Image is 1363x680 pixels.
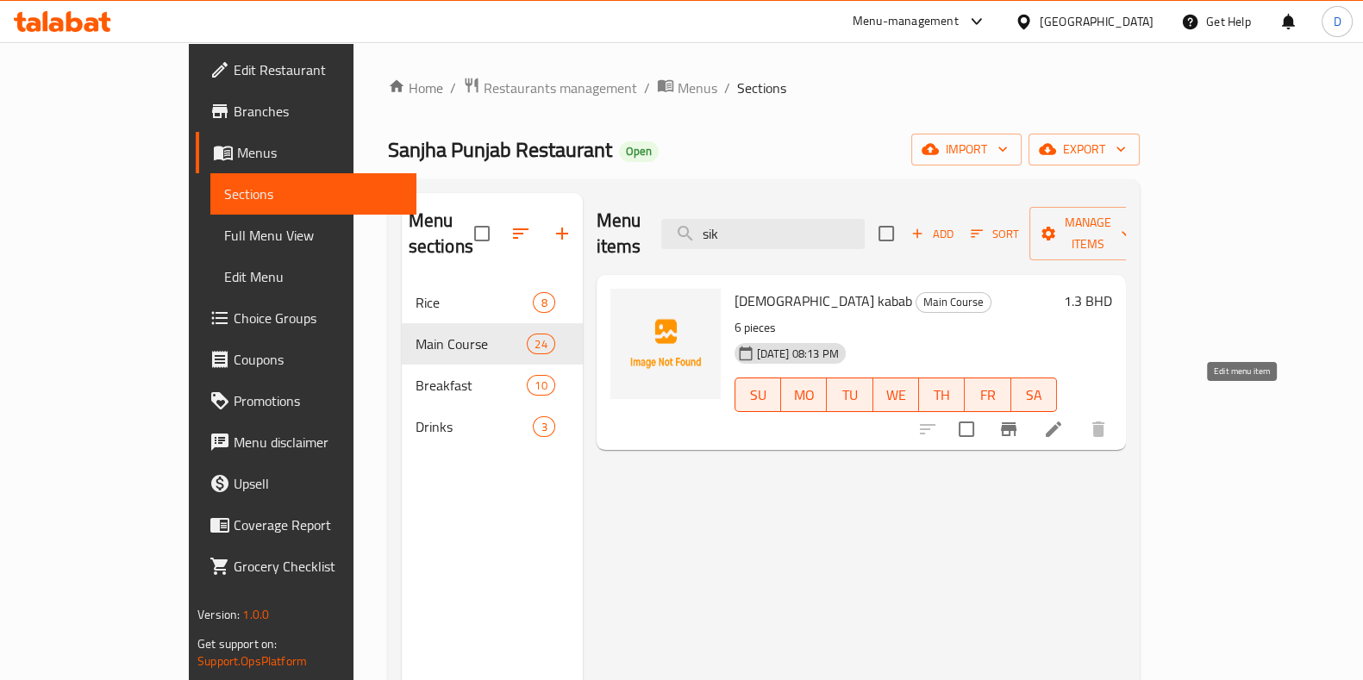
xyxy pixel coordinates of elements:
[1042,139,1126,160] span: export
[196,463,416,504] a: Upsell
[224,266,403,287] span: Edit Menu
[880,383,912,408] span: WE
[416,334,528,354] span: Main Course
[224,184,403,204] span: Sections
[402,282,583,323] div: Rice8
[234,101,403,122] span: Branches
[234,390,403,411] span: Promotions
[464,215,500,252] span: Select all sections
[388,77,1140,99] nav: breadcrumb
[619,141,659,162] div: Open
[904,221,960,247] button: Add
[781,377,827,412] button: MO
[237,142,403,163] span: Menus
[737,78,786,98] span: Sections
[1043,212,1131,255] span: Manage items
[234,473,403,494] span: Upsell
[919,377,965,412] button: TH
[909,224,955,244] span: Add
[1333,12,1341,31] span: D
[925,139,1008,160] span: import
[416,375,528,396] span: Breakfast
[234,432,403,452] span: Menu disclaimer
[533,416,554,437] div: items
[966,221,1022,247] button: Sort
[234,308,403,328] span: Choice Groups
[534,419,553,435] span: 3
[416,292,534,313] span: Rice
[388,130,612,169] span: Sanjha Punjab Restaurant
[533,292,554,313] div: items
[1064,289,1112,313] h6: 1.3 BHD
[210,215,416,256] a: Full Menu View
[210,256,416,297] a: Edit Menu
[873,377,919,412] button: WE
[965,377,1010,412] button: FR
[242,603,269,626] span: 1.0.0
[1029,207,1145,260] button: Manage items
[534,295,553,311] span: 8
[402,275,583,454] nav: Menu sections
[1029,134,1140,165] button: export
[196,339,416,380] a: Coupons
[197,603,240,626] span: Version:
[210,173,416,215] a: Sections
[196,421,416,463] a: Menu disclaimer
[197,650,307,672] a: Support.OpsPlatform
[234,556,403,577] span: Grocery Checklist
[196,546,416,587] a: Grocery Checklist
[735,317,1057,339] p: 6 pieces
[527,334,554,354] div: items
[960,221,1029,247] span: Sort items
[853,11,959,32] div: Menu-management
[988,409,1029,450] button: Branch-specific-item
[735,288,912,314] span: [DEMOGRAPHIC_DATA] kabab
[528,377,553,394] span: 10
[500,213,541,254] span: Sort sections
[916,292,991,312] span: Main Course
[597,208,641,259] h2: Menu items
[904,221,960,247] span: Add item
[971,224,1018,244] span: Sort
[1040,12,1154,31] div: [GEOGRAPHIC_DATA]
[224,225,403,246] span: Full Menu View
[661,219,865,249] input: search
[450,78,456,98] li: /
[735,377,781,412] button: SU
[234,515,403,535] span: Coverage Report
[916,292,991,313] div: Main Course
[788,383,820,408] span: MO
[196,90,416,132] a: Branches
[234,59,403,80] span: Edit Restaurant
[619,144,659,159] span: Open
[528,336,553,352] span: 24
[742,383,774,408] span: SU
[196,132,416,173] a: Menus
[416,416,534,437] span: Drinks
[1018,383,1050,408] span: SA
[972,383,1003,408] span: FR
[196,380,416,421] a: Promotions
[724,78,730,98] li: /
[196,504,416,546] a: Coverage Report
[541,213,583,254] button: Add section
[463,77,637,99] a: Restaurants management
[911,134,1022,165] button: import
[234,349,403,370] span: Coupons
[197,633,277,655] span: Get support on:
[678,78,717,98] span: Menus
[926,383,958,408] span: TH
[1011,377,1057,412] button: SA
[750,346,846,362] span: [DATE] 08:13 PM
[868,215,904,252] span: Select section
[402,365,583,406] div: Breakfast10
[827,377,872,412] button: TU
[948,411,985,447] span: Select to update
[834,383,866,408] span: TU
[484,78,637,98] span: Restaurants management
[409,208,474,259] h2: Menu sections
[1078,409,1119,450] button: delete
